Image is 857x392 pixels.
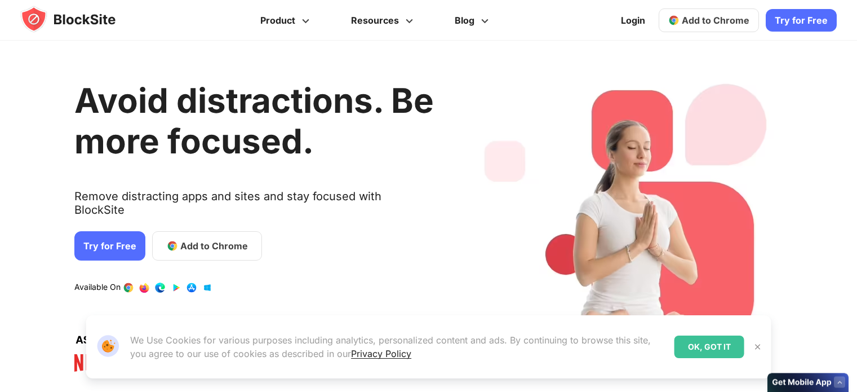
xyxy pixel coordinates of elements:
[74,190,434,226] text: Remove distracting apps and sites and stay focused with BlockSite
[668,15,680,26] img: chrome-icon.svg
[682,15,749,26] span: Add to Chrome
[659,8,759,32] a: Add to Chrome
[74,282,121,293] text: Available On
[180,239,248,253] span: Add to Chrome
[74,80,434,161] h1: Avoid distractions. Be more focused.
[74,231,145,261] a: Try for Free
[674,336,744,358] div: OK, GOT IT
[751,340,765,354] button: Close
[152,231,262,261] a: Add to Chrome
[766,9,837,32] a: Try for Free
[753,342,762,351] img: Close
[20,6,137,33] img: blocksite-icon.5d769676.svg
[351,348,411,359] a: Privacy Policy
[130,333,665,360] p: We Use Cookies for various purposes including analytics, personalized content and ads. By continu...
[614,7,652,34] a: Login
